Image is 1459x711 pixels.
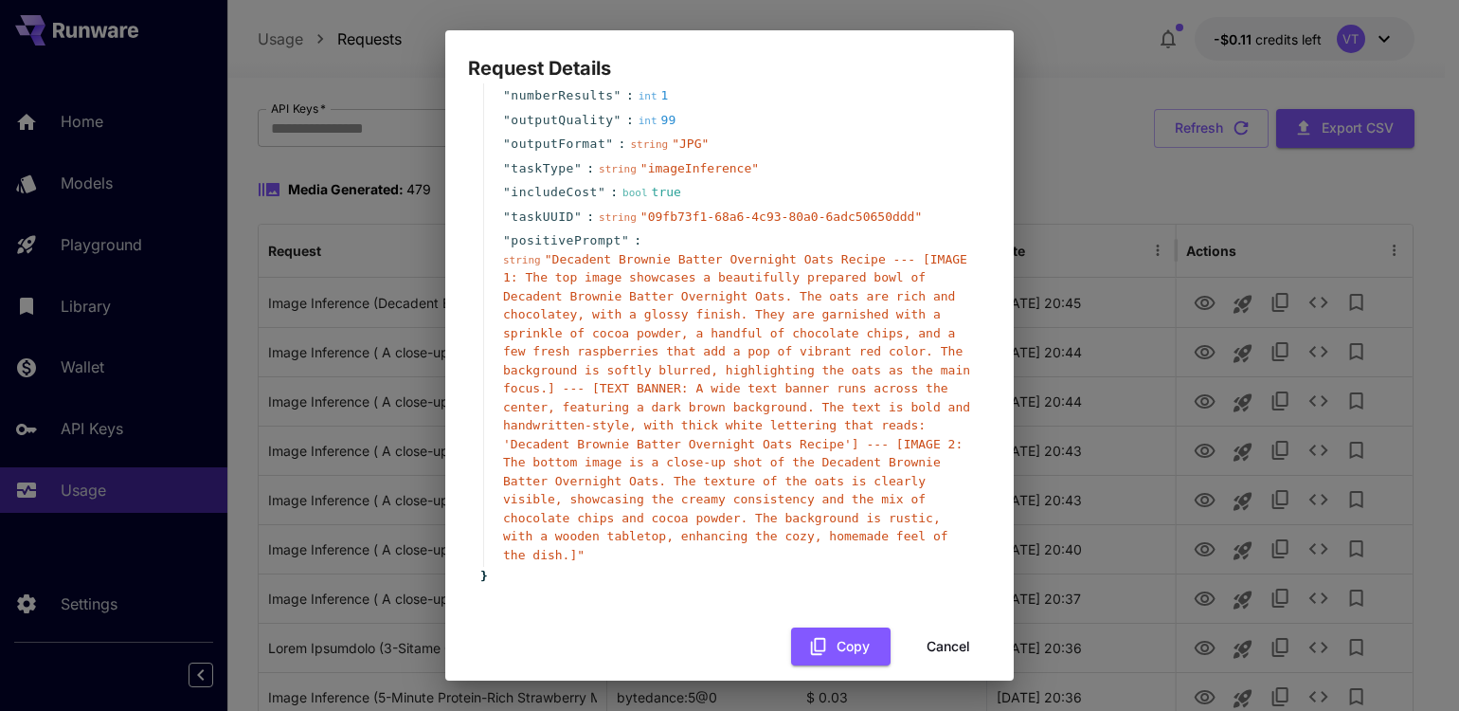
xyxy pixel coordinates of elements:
[511,159,574,178] span: taskType
[614,88,621,102] span: "
[511,208,574,227] span: taskUUID
[503,113,511,127] span: "
[610,183,618,202] span: :
[503,233,511,247] span: "
[503,185,511,199] span: "
[574,210,582,224] span: "
[503,252,970,562] span: " Decadent Brownie Batter Overnight Oats Recipe --- [IMAGE 1: The top image showcases a beautiful...
[622,187,648,199] span: bool
[586,159,594,178] span: :
[503,88,511,102] span: "
[639,111,676,130] div: 99
[634,231,641,250] span: :
[906,628,991,666] button: Cancel
[503,254,541,266] span: string
[614,113,621,127] span: "
[639,115,657,127] span: int
[640,161,759,175] span: " imageInference "
[672,137,709,151] span: " JPG "
[503,137,511,151] span: "
[599,211,637,224] span: string
[639,86,669,105] div: 1
[511,183,598,202] span: includeCost
[511,231,621,250] span: positivePrompt
[791,628,891,666] button: Copy
[621,233,629,247] span: "
[511,135,605,154] span: outputFormat
[503,161,511,175] span: "
[639,90,657,102] span: int
[574,161,582,175] span: "
[445,30,1014,83] h2: Request Details
[599,163,637,175] span: string
[586,208,594,227] span: :
[640,210,922,224] span: " 09fb73f1-68a6-4c93-80a0-6adc50650ddd "
[511,111,613,130] span: outputQuality
[605,137,613,151] span: "
[598,185,605,199] span: "
[630,138,668,151] span: string
[511,86,613,105] span: numberResults
[626,111,634,130] span: :
[619,135,626,154] span: :
[477,567,488,586] span: }
[503,210,511,224] span: "
[622,183,681,202] div: true
[626,86,634,105] span: :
